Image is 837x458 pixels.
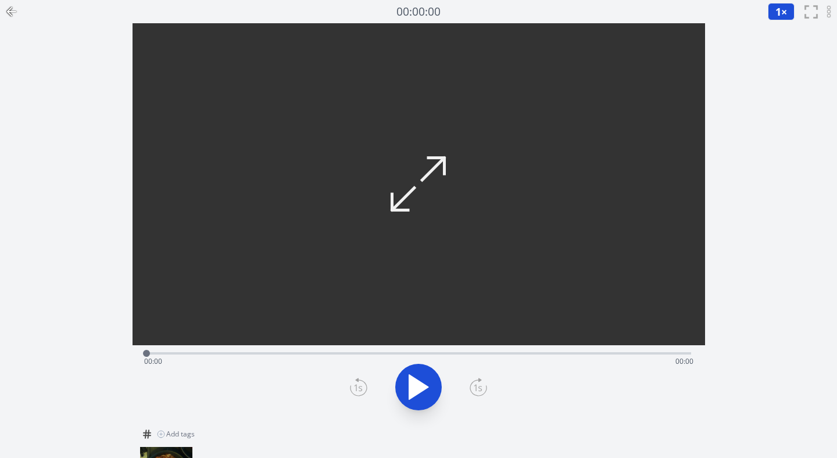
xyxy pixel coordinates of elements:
span: 1 [775,5,781,19]
span: Add tags [166,430,195,439]
span: 00:00 [675,356,693,366]
a: 00:00:00 [396,3,441,20]
button: Add tags [152,425,199,443]
button: 1× [768,3,795,20]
